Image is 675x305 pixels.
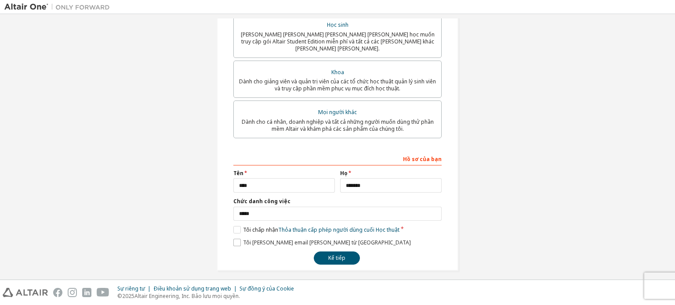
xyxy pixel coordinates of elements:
font: Điều khoản sử dụng trang web [153,285,231,292]
font: [PERSON_NAME] [PERSON_NAME] [PERSON_NAME] [PERSON_NAME] học muốn truy cập gói Altair Student Edit... [241,31,435,52]
img: Altair One [4,3,114,11]
font: Khoa [331,68,344,76]
font: Tôi chấp nhận [243,226,278,233]
img: linkedin.svg [82,288,91,297]
font: Mọi người khác [318,108,357,116]
font: Sự riêng tư [117,285,145,292]
font: Dành cho cá nhân, doanh nghiệp và tất cả những người muốn dùng thử phần mềm Altair và khám phá cá... [242,118,434,133]
font: Kế tiếp [328,254,345,262]
font: © [117,292,122,300]
font: Tôi [PERSON_NAME] email [PERSON_NAME] từ [GEOGRAPHIC_DATA] [243,239,411,246]
font: 2025 [122,292,134,300]
img: instagram.svg [68,288,77,297]
font: Sự đồng ý của Cookie [240,285,294,292]
font: Thỏa thuận cấp phép người dùng cuối [278,226,374,233]
img: facebook.svg [53,288,62,297]
font: Họ [340,169,348,177]
font: Hồ sơ của bạn [403,155,442,163]
font: Tên [233,169,243,177]
font: Altair Engineering, Inc. Bảo lưu mọi quyền. [134,292,240,300]
font: Học sinh [327,21,348,29]
img: youtube.svg [97,288,109,297]
font: Chức danh công việc [233,197,290,205]
font: Dành cho giảng viên và quản trị viên của các tổ chức học thuật quản lý sinh viên và truy cập phần... [239,78,436,92]
img: altair_logo.svg [3,288,48,297]
button: Kế tiếp [314,251,360,265]
font: Học thuật [376,226,399,233]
